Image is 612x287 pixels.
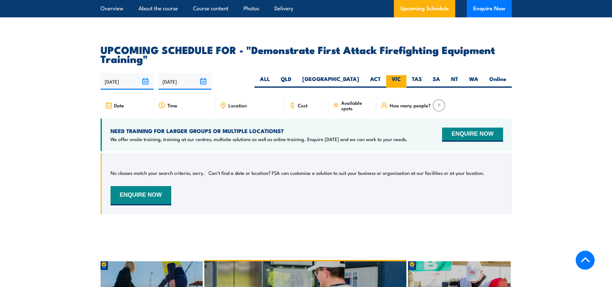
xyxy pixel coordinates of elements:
[158,73,211,90] input: To date
[298,103,307,108] span: Cost
[365,75,386,88] label: ACT
[101,45,512,63] h2: UPCOMING SCHEDULE FOR - "Demonstrate First Attack Firefighting Equipment Training"
[341,100,372,111] span: Available spots
[167,103,177,108] span: Time
[446,75,464,88] label: NT
[101,73,154,90] input: From date
[442,128,503,142] button: ENQUIRE NOW
[386,75,406,88] label: VIC
[254,75,275,88] label: ALL
[208,170,484,176] p: Can’t find a date or location? FSA can customise a solution to suit your business or organisation...
[484,75,512,88] label: Online
[275,75,297,88] label: QLD
[297,75,365,88] label: [GEOGRAPHIC_DATA]
[114,103,124,108] span: Date
[464,75,484,88] label: WA
[228,103,247,108] span: Location
[111,186,171,205] button: ENQUIRE NOW
[390,103,431,108] span: How many people?
[111,170,205,176] p: No classes match your search criteria, sorry.
[406,75,427,88] label: TAS
[111,127,407,134] h4: NEED TRAINING FOR LARGER GROUPS OR MULTIPLE LOCATIONS?
[111,136,407,142] p: We offer onsite training, training at our centres, multisite solutions as well as online training...
[427,75,446,88] label: SA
